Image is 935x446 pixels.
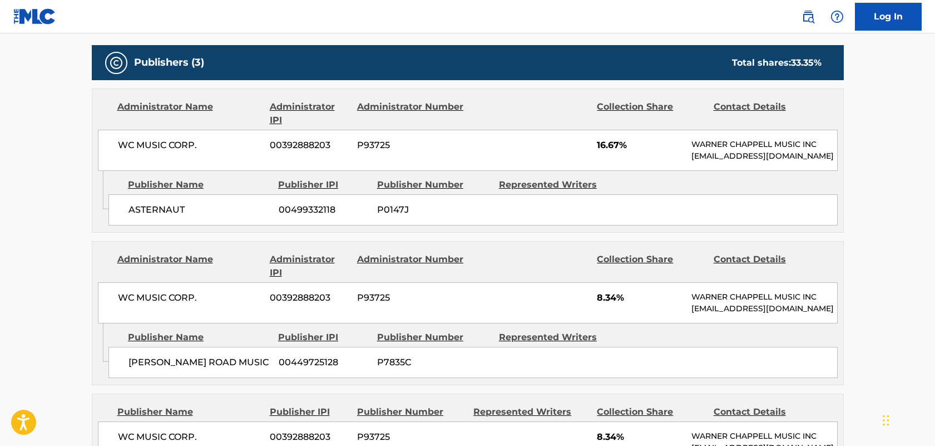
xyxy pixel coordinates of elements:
[278,178,369,192] div: Publisher IPI
[118,139,262,152] span: WC MUSIC CORP.
[797,6,819,28] a: Public Search
[128,331,270,344] div: Publisher Name
[270,139,349,152] span: 00392888203
[691,139,837,150] p: WARNER CHAPPELL MUSIC INC
[128,356,270,369] span: [PERSON_NAME] ROAD MUSIC
[128,178,270,192] div: Publisher Name
[879,393,935,446] iframe: Chat Widget
[117,100,261,127] div: Administrator Name
[357,430,465,444] span: P93725
[732,56,822,70] div: Total shares:
[377,356,491,369] span: P7835C
[714,100,822,127] div: Contact Details
[597,139,683,152] span: 16.67%
[597,430,683,444] span: 8.34%
[597,253,705,280] div: Collection Share
[278,331,369,344] div: Publisher IPI
[826,6,848,28] div: Help
[377,331,491,344] div: Publisher Number
[691,150,837,162] p: [EMAIL_ADDRESS][DOMAIN_NAME]
[499,331,612,344] div: Represented Writers
[714,253,822,280] div: Contact Details
[128,203,270,217] span: ASTERNAUT
[791,57,822,68] span: 33.35 %
[473,405,588,419] div: Represented Writers
[270,100,349,127] div: Administrator IPI
[279,356,369,369] span: 00449725128
[110,56,123,70] img: Publishers
[883,404,889,437] div: Drag
[691,303,837,315] p: [EMAIL_ADDRESS][DOMAIN_NAME]
[691,291,837,303] p: WARNER CHAPPELL MUSIC INC
[117,253,261,280] div: Administrator Name
[270,405,349,419] div: Publisher IPI
[118,430,262,444] span: WC MUSIC CORP.
[270,430,349,444] span: 00392888203
[377,178,491,192] div: Publisher Number
[691,430,837,442] p: WARNER CHAPPELL MUSIC INC
[357,253,465,280] div: Administrator Number
[802,10,815,23] img: search
[855,3,922,31] a: Log In
[357,291,465,305] span: P93725
[597,405,705,419] div: Collection Share
[597,100,705,127] div: Collection Share
[499,178,612,192] div: Represented Writers
[270,291,349,305] span: 00392888203
[134,56,204,69] h5: Publishers (3)
[270,253,349,280] div: Administrator IPI
[13,8,56,24] img: MLC Logo
[357,405,465,419] div: Publisher Number
[830,10,844,23] img: help
[118,291,262,305] span: WC MUSIC CORP.
[357,100,465,127] div: Administrator Number
[597,291,683,305] span: 8.34%
[279,203,369,217] span: 00499332118
[377,203,491,217] span: P0147J
[714,405,822,419] div: Contact Details
[117,405,261,419] div: Publisher Name
[357,139,465,152] span: P93725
